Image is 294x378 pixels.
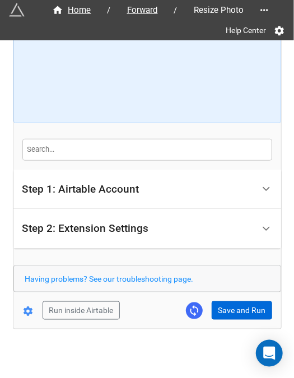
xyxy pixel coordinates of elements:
[187,4,251,17] span: Resize Photo
[120,4,165,17] span: Forward
[115,3,170,17] a: Forward
[174,4,178,16] li: /
[9,2,25,18] img: miniextensions-icon.73ae0678.png
[43,301,120,320] button: Run inside Airtable
[22,223,149,234] div: Step 2: Extension Settings
[40,3,255,17] nav: breadcrumb
[52,4,91,17] div: Home
[256,340,283,367] div: Open Intercom Messenger
[108,4,111,16] li: /
[40,3,103,17] a: Home
[22,139,272,160] input: Search...
[218,20,274,40] a: Help Center
[212,301,272,320] button: Save and Run
[22,184,139,195] div: Step 1: Airtable Account
[13,170,281,209] div: Step 1: Airtable Account
[25,274,194,283] a: Having problems? See our troubleshooting page.
[13,209,281,249] div: Step 2: Extension Settings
